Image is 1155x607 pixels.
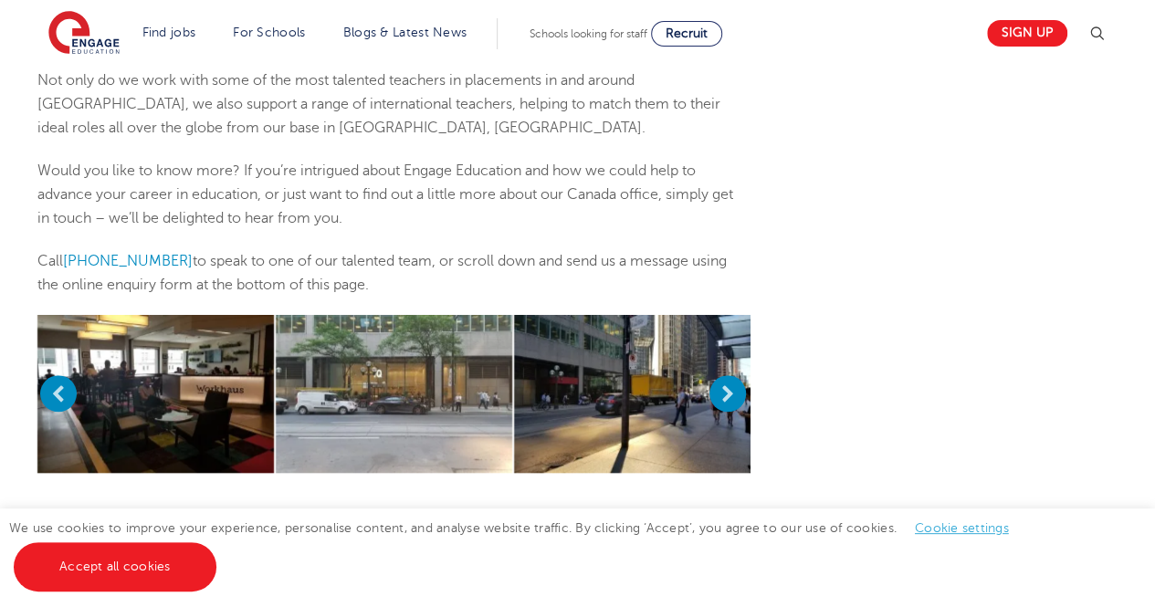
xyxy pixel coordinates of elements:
span: We use cookies to improve your experience, personalise content, and analyse website traffic. By c... [9,521,1027,573]
a: [PHONE_NUMBER] [63,253,193,269]
a: Blogs & Latest News [343,26,467,39]
button: Next [709,375,746,412]
button: Previous [40,375,77,412]
img: Engage Education [48,11,120,57]
span: Schools looking for staff [530,27,647,40]
span: Recruit [666,26,708,40]
a: Cookie settings [915,521,1009,535]
a: Accept all cookies [14,542,216,591]
a: Recruit [651,21,722,47]
a: Sign up [987,20,1067,47]
p: Not only do we work with some of the most talented teachers in placements in and around [GEOGRAPH... [37,68,749,141]
a: Find jobs [142,26,196,39]
p: Would you like to know more? If you’re intrigued about Engage Education and how we could help to ... [37,159,749,231]
a: For Schools [233,26,305,39]
p: Call to speak to one of our talented team, or scroll down and send us a message using the online ... [37,249,749,298]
